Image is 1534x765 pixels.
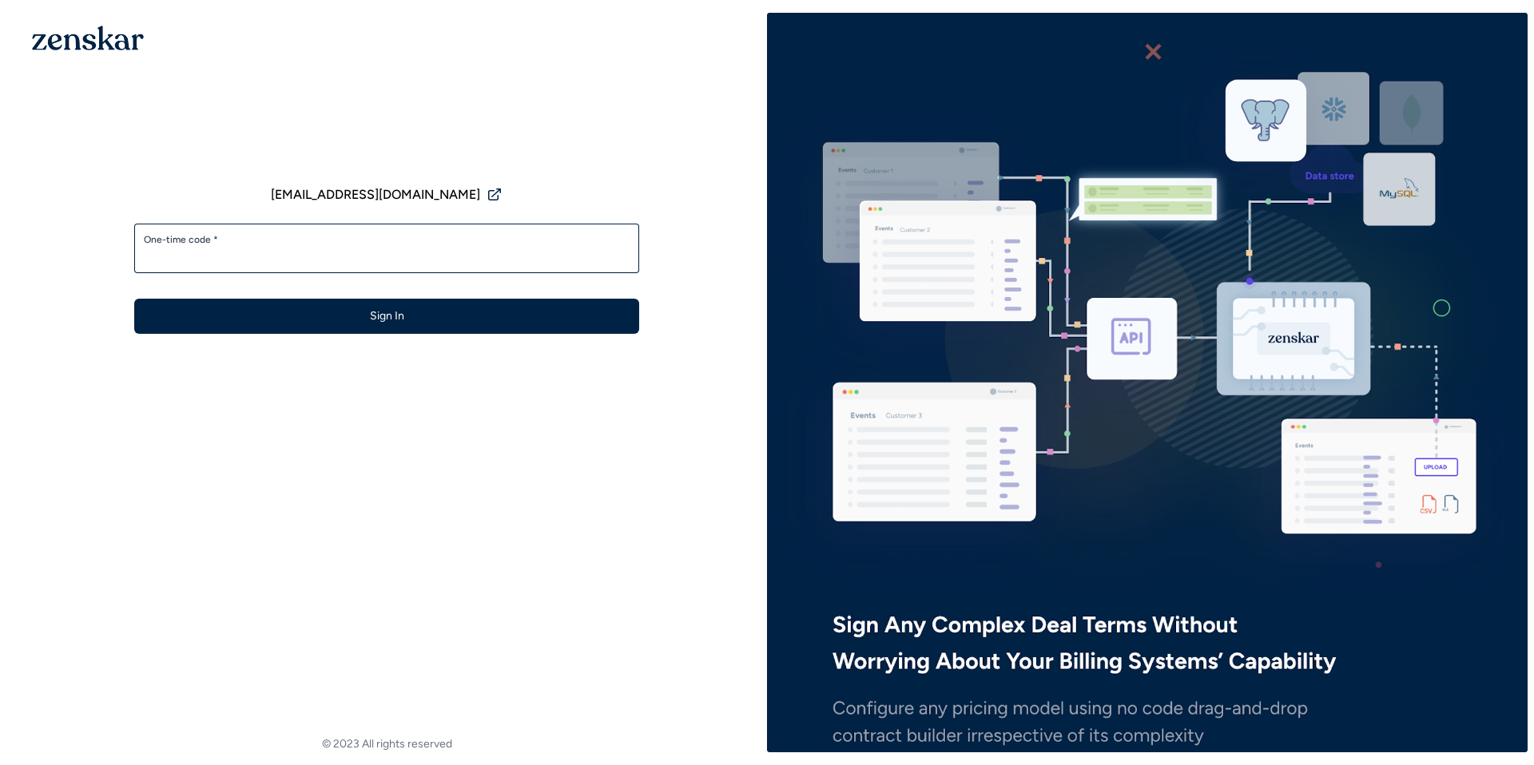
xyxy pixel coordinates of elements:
[32,26,144,50] img: 1OGAJ2xQqyY4LXKgY66KYq0eOWRCkrZdAb3gUhuVAqdWPZE9SRJmCz+oDMSn4zDLXe31Ii730ItAGKgCKgCCgCikA4Av8PJUP...
[134,299,639,334] button: Sign In
[6,736,767,752] footer: © 2023 All rights reserved
[271,185,480,204] span: [EMAIL_ADDRESS][DOMAIN_NAME]
[144,233,630,246] label: One-time code *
